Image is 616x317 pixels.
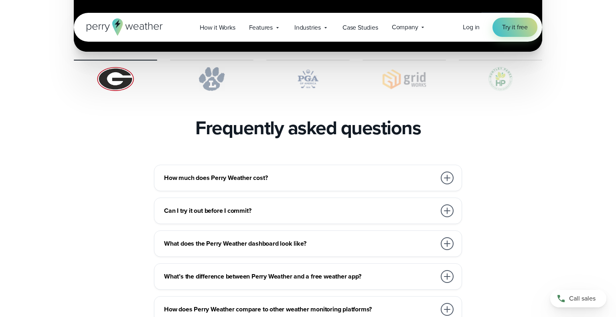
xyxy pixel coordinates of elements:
h3: Can I try it out before I commit? [164,206,436,216]
span: Call sales [569,294,596,303]
span: How it Works [200,23,235,32]
h3: How much does Perry Weather cost? [164,173,436,183]
img: Gridworks.svg [363,67,446,91]
span: Company [392,22,418,32]
h3: How does Perry Weather compare to other weather monitoring platforms? [164,305,436,314]
a: Try it free [492,18,537,37]
h3: What’s the difference between Perry Weather and a free weather app? [164,272,436,281]
h2: Frequently asked questions [195,117,421,139]
img: PGA.svg [266,67,350,91]
span: Features [249,23,273,32]
a: Log in [463,22,480,32]
a: How it Works [193,19,242,36]
h3: What does the Perry Weather dashboard look like? [164,239,436,248]
span: Industries [294,23,321,32]
a: Call sales [550,290,606,307]
span: Try it free [502,22,528,32]
span: Case Studies [342,23,378,32]
a: Case Studies [336,19,385,36]
button: Watch [473,12,523,32]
